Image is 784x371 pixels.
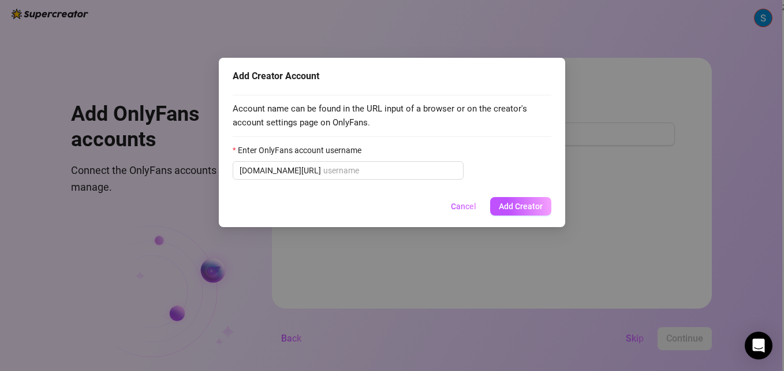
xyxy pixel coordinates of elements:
label: Enter OnlyFans account username [233,144,369,157]
span: Cancel [451,202,476,211]
div: Open Intercom Messenger [745,332,772,359]
input: Enter OnlyFans account username [323,164,457,177]
button: Cancel [442,197,486,216]
button: Add Creator [490,197,551,216]
span: Account name can be found in the URL input of a browser or on the creator's account settings page... [233,102,551,129]
div: Add Creator Account [233,69,551,83]
span: Add Creator [499,202,543,211]
span: [DOMAIN_NAME][URL] [240,164,321,177]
